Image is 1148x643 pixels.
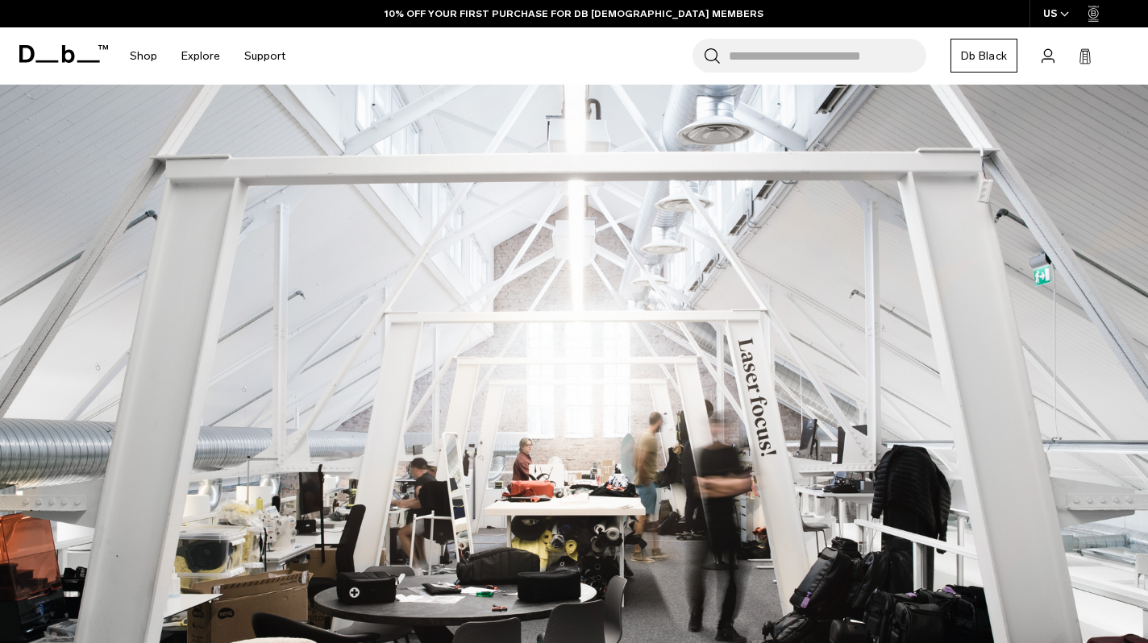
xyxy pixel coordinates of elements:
nav: Main Navigation [118,27,297,85]
a: Shop [130,27,157,85]
a: 10% OFF YOUR FIRST PURCHASE FOR DB [DEMOGRAPHIC_DATA] MEMBERS [385,6,763,21]
a: Db Black [950,39,1017,73]
a: Support [244,27,285,85]
a: Explore [181,27,220,85]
